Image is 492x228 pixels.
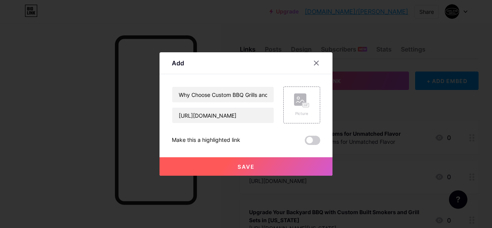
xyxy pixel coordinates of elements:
div: Picture [294,111,309,116]
input: Title [172,87,274,102]
div: Make this a highlighted link [172,136,240,145]
div: Add [172,58,184,68]
button: Save [160,157,332,176]
span: Save [238,163,255,170]
input: URL [172,108,274,123]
